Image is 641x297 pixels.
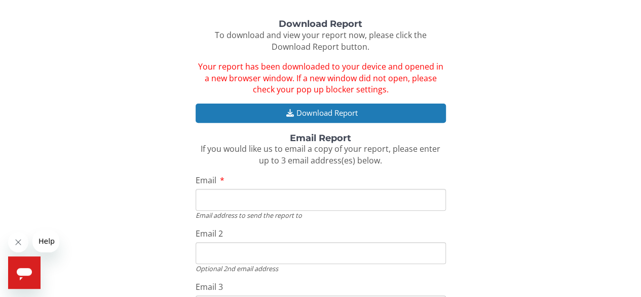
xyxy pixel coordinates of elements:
[196,281,223,292] span: Email 3
[196,175,216,186] span: Email
[201,143,440,166] span: If you would like us to email a copy of your report, please enter up to 3 email address(es) below.
[196,228,223,239] span: Email 2
[32,230,59,252] iframe: Message from company
[196,264,446,273] div: Optional 2nd email address
[198,61,443,95] span: Your report has been downloaded to your device and opened in a new browser window. If a new windo...
[8,256,41,289] iframe: Button to launch messaging window
[196,211,446,220] div: Email address to send the report to
[279,18,362,29] strong: Download Report
[290,133,351,144] strong: Email Report
[8,232,28,252] iframe: Close message
[196,104,446,122] button: Download Report
[215,29,427,52] span: To download and view your report now, please click the Download Report button.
